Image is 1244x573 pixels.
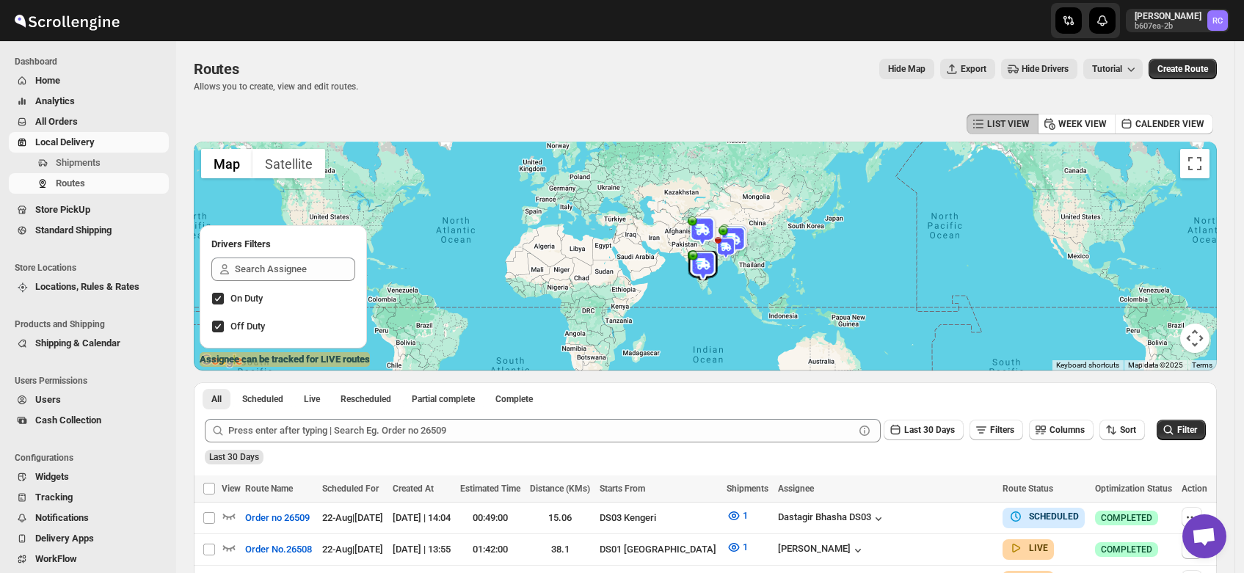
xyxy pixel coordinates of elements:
a: Open chat [1182,514,1226,558]
button: All Orders [9,112,169,132]
button: Columns [1029,420,1094,440]
span: Columns [1050,425,1085,435]
button: Tracking [9,487,169,508]
span: Hide Map [888,63,925,75]
button: Widgets [9,467,169,487]
span: WEEK VIEW [1058,118,1107,130]
input: Press enter after typing | Search Eg. Order no 26509 [228,419,854,442]
button: Keyboard shortcuts [1056,360,1119,371]
p: [PERSON_NAME] [1135,10,1201,22]
span: Users [35,394,61,405]
span: Delivery Apps [35,533,94,544]
button: Users [9,390,169,410]
span: Partial complete [412,393,475,405]
span: All Orders [35,116,78,127]
h2: Drivers Filters [211,237,355,252]
button: WEEK VIEW [1038,114,1116,134]
span: Store Locations [15,262,169,274]
button: LIVE [1008,541,1048,555]
button: [PERSON_NAME] [778,543,865,558]
span: On Duty [230,293,263,304]
span: 22-Aug | [DATE] [322,544,383,555]
button: Filter [1157,420,1206,440]
div: DS01 [GEOGRAPHIC_DATA] [600,542,718,557]
button: All routes [203,389,230,409]
div: DS03 Kengeri [600,511,718,525]
a: Open this area in Google Maps (opens a new window) [197,351,246,371]
b: LIVE [1029,543,1048,553]
button: Sort [1099,420,1145,440]
button: Order no 26509 [236,506,319,530]
span: Hide Drivers [1022,63,1069,75]
button: Dastagir Bhasha DS03 [778,511,886,526]
span: Shipments [727,483,768,494]
span: 22-Aug | [DATE] [322,512,383,523]
div: [DATE] | 13:55 [393,542,451,557]
span: Cash Collection [35,415,101,426]
span: Products and Shipping [15,318,169,330]
button: WorkFlow [9,549,169,569]
button: Filters [970,420,1023,440]
span: COMPLETED [1101,544,1152,555]
b: SCHEDULED [1029,511,1079,522]
button: 1 [718,504,757,528]
div: 38.1 [530,542,591,557]
button: CALENDER VIEW [1115,114,1213,134]
button: Export [940,59,995,79]
div: 15.06 [530,511,591,525]
span: Routes [56,178,85,189]
span: Scheduled For [322,483,379,494]
button: Tutorial [1083,59,1143,79]
span: LIST VIEW [987,118,1030,130]
span: Shipping & Calendar [35,337,120,348]
button: Routes [9,173,169,194]
label: Assignee can be tracked for LIVE routes [200,352,370,367]
button: Shipping & Calendar [9,333,169,354]
button: Toggle fullscreen view [1180,149,1210,178]
button: Notifications [9,508,169,528]
button: Order No.26508 [236,538,321,561]
button: Create Route [1149,59,1217,79]
span: Filter [1177,425,1197,435]
text: RC [1212,16,1223,26]
button: SCHEDULED [1008,509,1079,524]
span: Home [35,75,60,86]
span: Filters [990,425,1014,435]
p: Allows you to create, view and edit routes. [194,81,358,92]
button: Cash Collection [9,410,169,431]
span: Analytics [35,95,75,106]
span: Dashboard [15,56,169,67]
button: 1 [718,536,757,559]
button: Home [9,70,169,91]
span: Order No.26508 [245,542,312,557]
button: Map action label [879,59,934,79]
span: Assignee [778,483,814,494]
button: Delivery Apps [9,528,169,549]
button: LIST VIEW [967,114,1039,134]
span: Last 30 Days [209,452,259,462]
span: All [211,393,222,405]
span: Route Status [1003,483,1053,494]
span: Sort [1120,425,1136,435]
button: Last 30 Days [884,420,964,440]
button: Analytics [9,91,169,112]
span: Last 30 Days [904,425,955,435]
button: User menu [1126,9,1229,32]
span: Route Name [245,483,293,494]
span: Optimization Status [1095,483,1172,494]
span: Scheduled [242,393,283,405]
span: Locations, Rules & Rates [35,281,139,292]
span: Users Permissions [15,375,169,387]
img: ScrollEngine [12,2,122,39]
span: Standard Shipping [35,225,112,236]
span: Routes [194,60,239,78]
span: Created At [393,483,434,494]
span: Tutorial [1092,64,1122,74]
span: Off Duty [230,321,265,332]
span: Create Route [1157,63,1208,75]
a: Terms (opens in new tab) [1192,361,1212,369]
span: Distance (KMs) [530,483,590,494]
button: Hide Drivers [1001,59,1077,79]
